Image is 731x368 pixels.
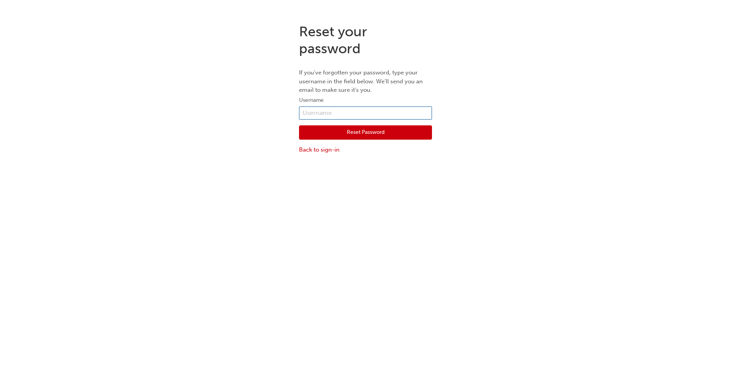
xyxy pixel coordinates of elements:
a: Back to sign-in [299,145,432,154]
label: Username [299,96,432,105]
p: If you've forgotten your password, type your username in the field below. We'll send you an email... [299,68,432,95]
button: Reset Password [299,125,432,140]
h1: Reset your password [299,23,432,57]
input: Username [299,106,432,120]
